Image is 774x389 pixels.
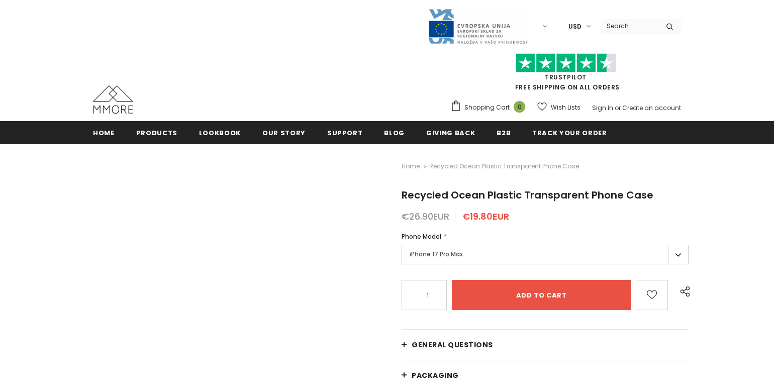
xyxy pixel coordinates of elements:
span: PACKAGING [412,370,459,380]
span: Wish Lists [551,103,580,113]
a: Blog [384,121,405,144]
a: Trustpilot [545,73,587,81]
img: MMORE Cases [93,85,133,114]
a: Lookbook [199,121,241,144]
span: Home [93,128,115,138]
a: Shopping Cart 0 [450,100,530,115]
a: Sign In [592,104,613,112]
label: iPhone 17 Pro Max [402,245,689,264]
a: B2B [497,121,511,144]
a: General Questions [402,330,689,360]
a: Home [402,160,420,172]
span: Phone Model [402,232,441,241]
span: USD [568,22,582,32]
span: General Questions [412,340,493,350]
span: Our Story [262,128,306,138]
span: Recycled Ocean Plastic Transparent Phone Case [402,188,653,202]
a: support [327,121,363,144]
a: Home [93,121,115,144]
span: B2B [497,128,511,138]
img: Javni Razpis [428,8,528,45]
a: Our Story [262,121,306,144]
a: Create an account [622,104,681,112]
span: or [615,104,621,112]
a: Wish Lists [537,99,580,116]
a: Javni Razpis [428,22,528,30]
input: Add to cart [452,280,631,310]
img: Trust Pilot Stars [516,53,616,73]
span: Products [136,128,177,138]
span: €26.90EUR [402,210,449,223]
span: Lookbook [199,128,241,138]
span: Blog [384,128,405,138]
span: FREE SHIPPING ON ALL ORDERS [450,58,681,91]
span: 0 [514,101,525,113]
span: Giving back [426,128,475,138]
span: €19.80EUR [462,210,509,223]
a: Products [136,121,177,144]
a: Giving back [426,121,475,144]
a: Track your order [532,121,607,144]
input: Search Site [601,19,658,33]
span: Shopping Cart [464,103,510,113]
span: Recycled Ocean Plastic Transparent Phone Case [429,160,579,172]
span: support [327,128,363,138]
span: Track your order [532,128,607,138]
